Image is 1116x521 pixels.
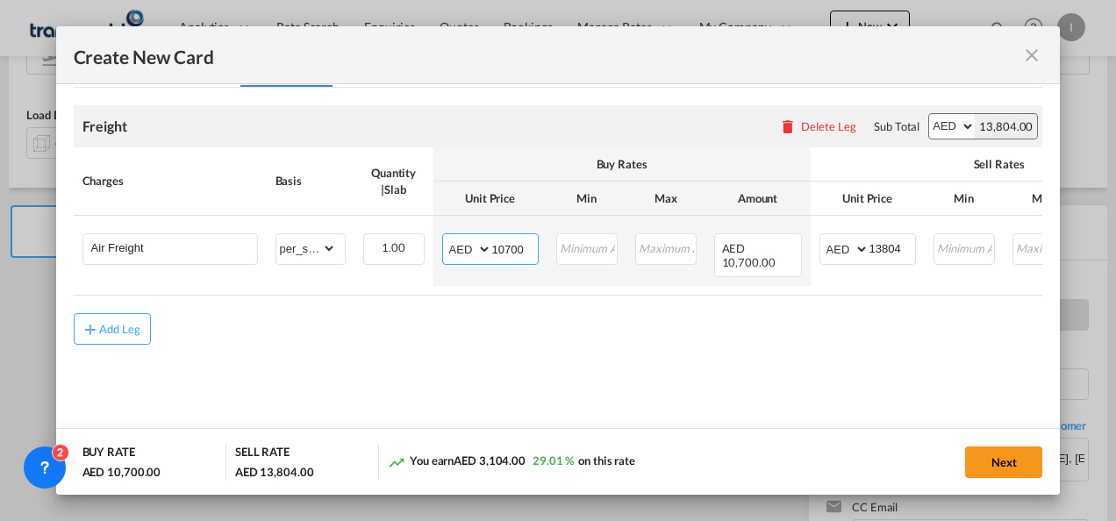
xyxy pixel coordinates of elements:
[705,182,811,216] th: Amount
[1021,45,1042,66] md-icon: icon-close fg-AAA8AD m-0 pointer
[925,182,1004,216] th: Min
[99,324,141,334] div: Add Leg
[965,446,1042,478] button: Next
[276,234,336,262] select: per_shipment
[779,119,856,133] button: Delete Leg
[779,118,797,135] md-icon: icon-delete
[388,453,635,471] div: You earn on this rate
[637,234,696,260] input: Maximum Amount
[388,453,405,471] md-icon: icon-trending-up
[533,453,574,467] span: 29.01 %
[547,182,626,216] th: Min
[363,165,425,196] div: Quantity | Slab
[82,444,135,464] div: BUY RATE
[56,26,1061,496] md-dialog: Create New Card ...
[558,234,617,260] input: Minimum Amount
[83,234,257,260] md-input-container: Air Freight
[82,320,99,338] md-icon: icon-plus md-link-fg s20
[433,182,547,216] th: Unit Price
[442,156,802,172] div: Buy Rates
[74,44,1022,66] div: Create New Card
[382,240,405,254] span: 1.00
[811,182,925,216] th: Unit Price
[91,234,257,260] input: Charge Name
[874,118,919,134] div: Sub Total
[275,173,346,189] div: Basis
[235,444,290,464] div: SELL RATE
[975,114,1037,139] div: 13,804.00
[869,234,915,260] input: 13804
[626,182,705,216] th: Max
[235,464,314,480] div: AED 13,804.00
[492,234,538,260] input: 10700
[935,234,994,260] input: Minimum Amount
[1004,182,1083,216] th: Max
[1014,234,1073,260] input: Maximum Amount
[722,255,776,269] span: 10,700.00
[454,453,526,467] span: AED 3,104.00
[801,119,856,133] div: Delete Leg
[82,173,258,189] div: Charges
[722,241,748,255] span: AED
[82,117,127,136] div: Freight
[74,313,151,345] button: Add Leg
[82,464,161,480] div: AED 10,700.00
